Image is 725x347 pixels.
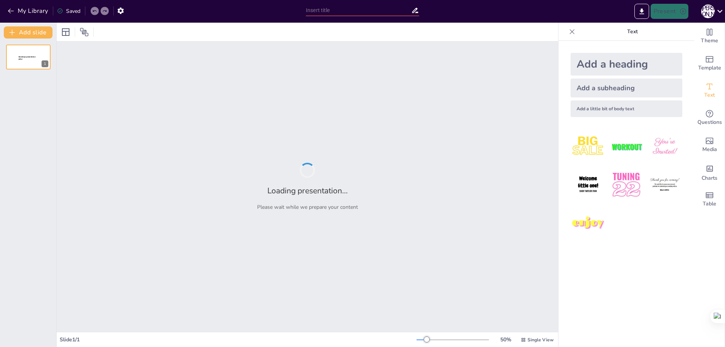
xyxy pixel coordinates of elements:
[701,5,715,18] div: І [PERSON_NAME]
[578,23,687,41] p: Text
[609,129,644,164] img: 2.jpeg
[60,336,416,343] div: Slide 1 / 1
[571,129,606,164] img: 1.jpeg
[257,204,358,211] p: Please wait while we prepare your content
[306,5,411,16] input: Insert title
[571,79,682,97] div: Add a subheading
[4,26,52,39] button: Add slide
[647,167,682,202] img: 6.jpeg
[634,4,649,19] button: Export to PowerPoint
[694,23,725,50] div: Change the overall theme
[571,53,682,76] div: Add a heading
[702,174,717,182] span: Charts
[698,64,721,72] span: Template
[694,186,725,213] div: Add a table
[6,5,51,17] button: My Library
[701,37,718,45] span: Theme
[80,28,89,37] span: Position
[704,91,715,99] span: Text
[571,206,606,241] img: 7.jpeg
[609,167,644,202] img: 5.jpeg
[571,100,682,117] div: Add a little bit of body text
[19,56,35,60] span: Sendsteps presentation editor
[694,159,725,186] div: Add charts and graphs
[42,60,48,67] div: 1
[697,118,722,126] span: Questions
[694,77,725,104] div: Add text boxes
[6,45,51,69] div: Sendsteps presentation editor1
[571,167,606,202] img: 4.jpeg
[60,26,72,38] div: Layout
[267,185,348,196] h2: Loading presentation...
[694,131,725,159] div: Add images, graphics, shapes or video
[703,200,716,208] span: Table
[647,129,682,164] img: 3.jpeg
[497,336,515,343] div: 50 %
[701,4,715,19] button: І [PERSON_NAME]
[694,50,725,77] div: Add ready made slides
[528,337,554,343] span: Single View
[57,8,80,15] div: Saved
[694,104,725,131] div: Get real-time input from your audience
[702,145,717,154] span: Media
[651,4,688,19] button: Present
